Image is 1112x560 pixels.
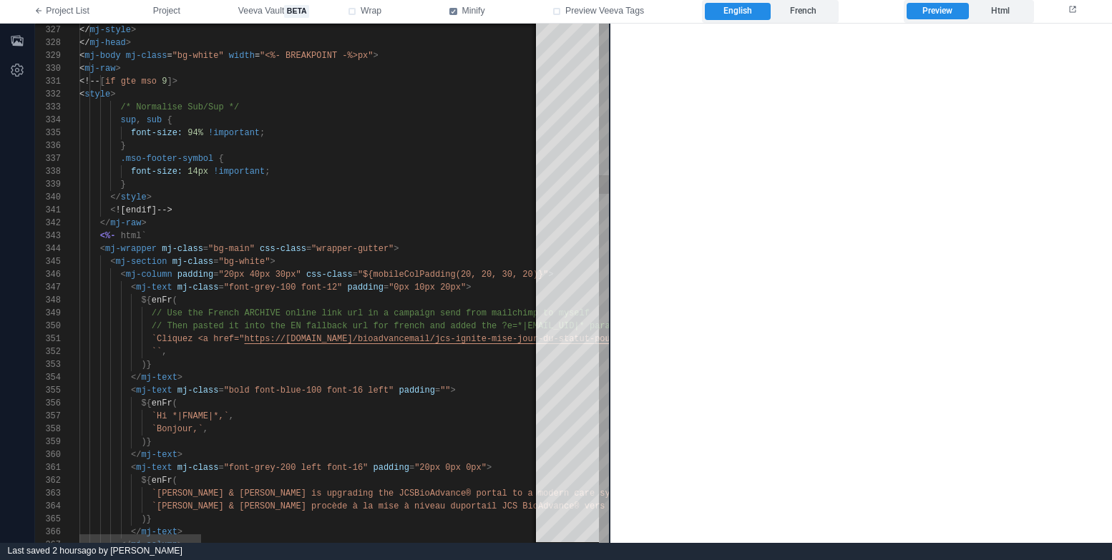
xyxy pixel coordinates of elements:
[121,192,147,202] span: style
[110,205,115,215] span: <
[35,49,61,62] div: 329
[153,5,180,18] span: Project
[440,385,450,396] span: ""
[466,283,471,293] span: >
[152,411,229,421] span: `Hi *|FNAME|*,`
[208,128,260,138] span: !important
[177,385,219,396] span: mj-class
[141,218,146,228] span: >
[110,218,141,228] span: mj-raw
[35,165,61,178] div: 338
[394,244,399,254] span: >
[409,308,590,318] span: paign send from mailchimp to myself
[167,51,172,61] span: =
[152,334,245,344] span: `Cliquez <a href="
[152,347,162,357] span: ``
[35,191,61,204] div: 340
[84,51,120,61] span: mj-body
[399,385,435,396] span: padding
[218,154,223,164] span: {
[260,128,265,138] span: ;
[35,139,61,152] div: 336
[35,448,61,461] div: 360
[121,102,240,112] span: /* Normalise Sub/Sup */
[121,154,214,164] span: .mso-footer-symbol
[100,218,110,228] span: </
[100,77,105,87] span: [
[79,25,89,35] span: </
[121,141,126,151] span: }
[35,294,61,307] div: 348
[35,268,61,281] div: 346
[115,64,120,74] span: >
[244,334,826,344] span: https://[DOMAIN_NAME]/bioadvancemail/jcs-ignite-mise-jour-du-statut-pour-le-mois-de-juin-14768162...
[167,77,177,87] span: ]>
[218,270,301,280] span: "20px 40px 30px"
[306,244,311,254] span: =
[35,320,61,333] div: 350
[218,283,223,293] span: =
[35,371,61,384] div: 354
[255,51,260,61] span: =
[969,3,1030,20] label: Html
[131,373,141,383] span: </
[177,527,182,537] span: >
[35,242,61,255] div: 344
[260,51,373,61] span: "<%- BREAKPOINT -%>px"
[35,62,61,75] div: 330
[167,115,172,125] span: {
[177,450,182,460] span: >
[229,51,255,61] span: width
[451,385,456,396] span: >
[172,295,177,305] span: (
[35,333,61,345] div: 351
[284,5,309,18] span: beta
[121,231,147,241] span: html`
[35,423,61,436] div: 358
[136,385,172,396] span: mj-text
[121,77,137,87] span: gte
[224,463,369,473] span: "font-grey-200 left font-16"
[152,321,409,331] span: // Then pasted it into the EN fallback url for fre
[358,270,548,280] span: "${mobileColPadding(20, 20, 30, 20)}"
[203,244,208,254] span: =
[131,527,141,537] span: </
[115,205,172,215] span: ![endif]-->
[565,5,644,18] span: Preview Veeva Tags
[141,77,157,87] span: mso
[270,257,275,267] span: >
[172,257,214,267] span: mj-class
[35,384,61,397] div: 355
[311,244,394,254] span: "wrapper-gutter"
[409,463,414,473] span: =
[35,307,61,320] div: 349
[110,257,115,267] span: <
[487,463,492,473] span: >
[136,283,172,293] span: mj-text
[172,51,224,61] span: "bg-white"
[435,385,440,396] span: =
[79,51,84,61] span: <
[35,281,61,294] div: 347
[35,539,61,551] div: 367
[35,88,61,101] div: 332
[147,192,152,202] span: >
[152,398,172,408] span: enFr
[141,437,151,447] span: )}
[152,476,172,486] span: enFr
[152,308,409,318] span: // Use the French ARCHIVE online link url in a cam
[306,270,353,280] span: css-class
[224,283,343,293] span: "font-grey-100 font-12"
[35,75,61,88] div: 331
[136,463,172,473] span: mj-text
[260,244,306,254] span: css-class
[35,127,61,139] div: 335
[35,436,61,448] div: 359
[374,463,409,473] span: padding
[224,385,394,396] span: "bold font-blue-100 font-16 left"
[136,115,141,125] span: ,
[35,204,61,217] div: 341
[203,424,208,434] span: ,
[705,3,770,20] label: English
[100,231,116,241] span: <%-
